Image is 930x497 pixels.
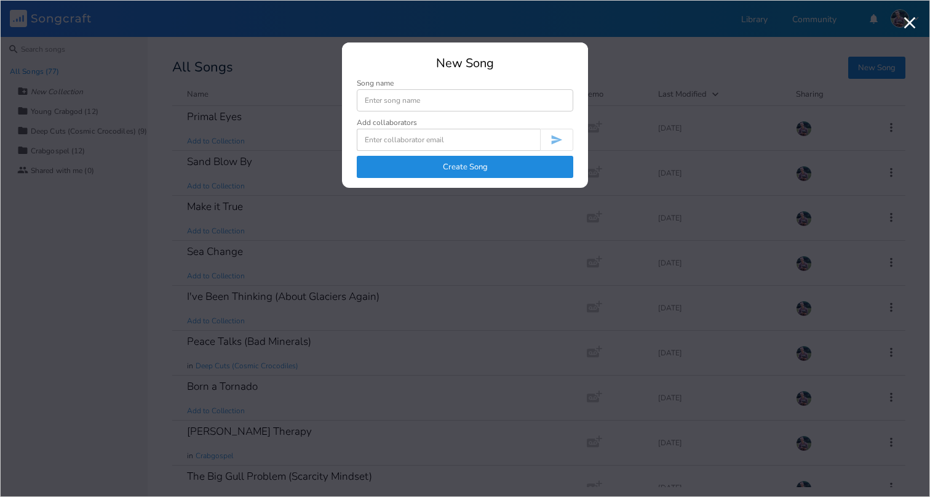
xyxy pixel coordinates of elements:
div: Song name [357,79,573,87]
button: Create Song [357,156,573,178]
input: Enter song name [357,89,573,111]
input: Enter collaborator email [357,129,540,151]
div: New Song [357,57,573,70]
button: Invite [540,129,573,151]
div: Add collaborators [357,119,417,126]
